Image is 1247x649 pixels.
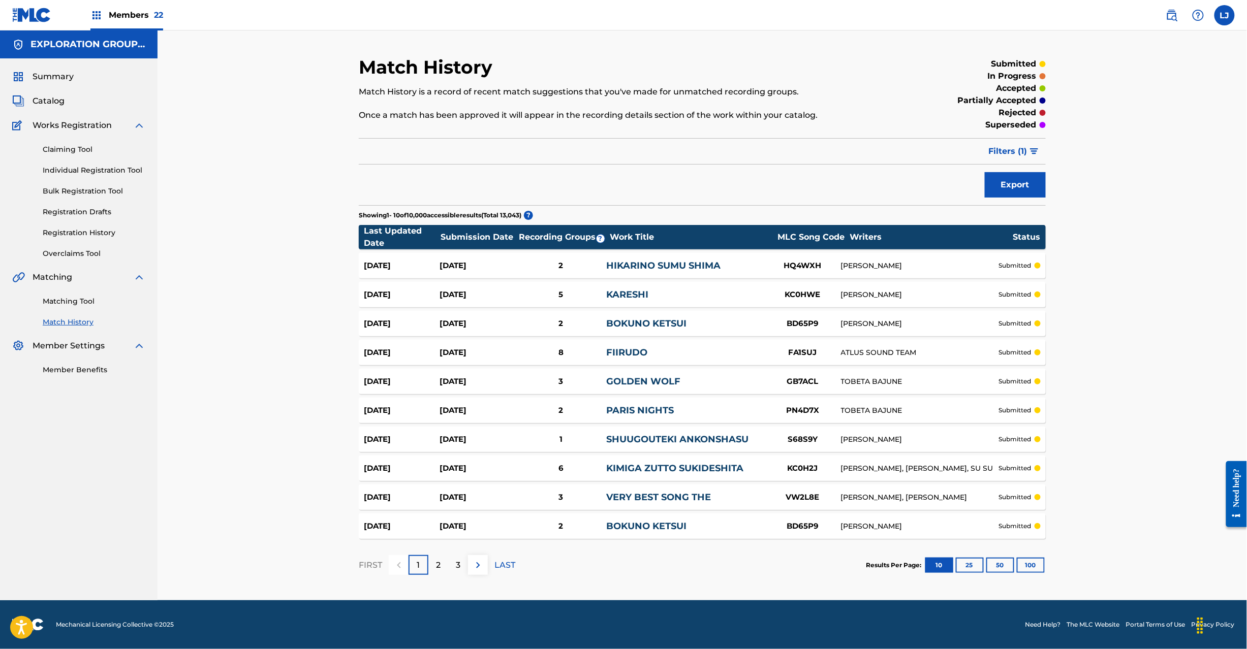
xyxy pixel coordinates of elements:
[515,434,606,445] div: 1
[518,231,609,243] div: Recording Groups
[154,10,163,20] span: 22
[440,260,515,272] div: [DATE]
[986,558,1014,573] button: 50
[12,8,51,22] img: MLC Logo
[440,318,515,330] div: [DATE]
[133,119,145,132] img: expand
[440,347,515,359] div: [DATE]
[515,405,606,416] div: 2
[90,9,103,21] img: Top Rightsholders
[1219,453,1247,535] iframe: Resource Center
[765,347,841,359] div: FA1SUJ
[515,492,606,503] div: 3
[43,207,145,217] a: Registration Drafts
[1196,600,1247,649] div: Chat Widget
[956,558,984,573] button: 25
[841,463,999,474] div: [PERSON_NAME], [PERSON_NAME], SU SU
[958,94,1037,107] p: partially accepted
[765,289,841,301] div: KC0HWE
[133,271,145,283] img: expand
[1192,610,1208,641] div: Drag
[999,522,1032,531] p: submitted
[440,405,515,416] div: [DATE]
[364,463,440,474] div: [DATE]
[925,558,953,573] button: 10
[866,561,924,570] p: Results Per Page:
[765,521,841,532] div: BD65P9
[1166,9,1178,21] img: search
[436,559,441,571] p: 2
[606,318,687,329] a: BOKUNO KETSUI
[364,376,440,387] div: [DATE]
[999,261,1032,270] p: submitted
[606,434,749,445] a: SHUUGOUTEKI ANKONSHASU
[999,348,1032,357] p: submitted
[12,95,65,107] a: CatalogCatalog
[841,318,999,329] div: [PERSON_NAME]
[12,619,44,631] img: logo
[841,347,999,358] div: ATLUS SOUND TEAM
[56,620,174,629] span: Mechanical Licensing Collective © 2025
[841,261,999,271] div: [PERSON_NAME]
[440,434,515,445] div: [DATE]
[43,228,145,238] a: Registration History
[606,376,680,387] a: GOLDEN WOLF
[999,319,1032,328] p: submitted
[999,493,1032,502] p: submitted
[606,405,674,416] a: PARIS NIGHTS
[1067,620,1120,629] a: The MLC Website
[841,521,999,532] div: [PERSON_NAME]
[12,95,24,107] img: Catalog
[1013,231,1041,243] div: Status
[597,235,605,243] span: ?
[33,340,105,352] span: Member Settings
[12,271,25,283] img: Matching
[43,165,145,176] a: Individual Registration Tool
[133,340,145,352] img: expand
[359,56,497,79] h2: Match History
[1214,5,1235,25] div: User Menu
[494,559,515,571] p: LAST
[440,289,515,301] div: [DATE]
[850,231,1013,243] div: Writers
[515,318,606,330] div: 2
[515,521,606,532] div: 2
[440,492,515,503] div: [DATE]
[773,231,849,243] div: MLC Song Code
[12,340,24,352] img: Member Settings
[43,144,145,155] a: Claiming Tool
[985,172,1046,198] button: Export
[109,9,163,21] span: Members
[33,95,65,107] span: Catalog
[33,271,72,283] span: Matching
[359,109,888,121] p: Once a match has been approved it will appear in the recording details section of the work within...
[12,39,24,51] img: Accounts
[841,376,999,387] div: TOBETA BAJUNE
[364,318,440,330] div: [DATE]
[364,492,440,503] div: [DATE]
[364,347,440,359] div: [DATE]
[606,521,687,532] a: BOKUNO KETSUI
[33,71,74,83] span: Summary
[515,260,606,272] div: 2
[999,107,1037,119] p: rejected
[606,289,648,300] a: KARESHI
[1188,5,1208,25] div: Help
[765,463,841,474] div: KC0H2J
[1192,9,1204,21] img: help
[441,231,517,243] div: Submission Date
[841,492,999,503] div: [PERSON_NAME], [PERSON_NAME]
[515,289,606,301] div: 5
[43,317,145,328] a: Match History
[999,406,1032,415] p: submitted
[606,347,647,358] a: FIIRUDO
[472,559,484,571] img: right
[1162,5,1182,25] a: Public Search
[364,260,440,272] div: [DATE]
[359,86,888,98] p: Match History is a record of recent match suggestions that you've made for unmatched recording gr...
[606,492,711,503] a: VERY BEST SONG THE
[765,318,841,330] div: BD65P9
[765,492,841,503] div: VW2L8E
[1025,620,1061,629] a: Need Help?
